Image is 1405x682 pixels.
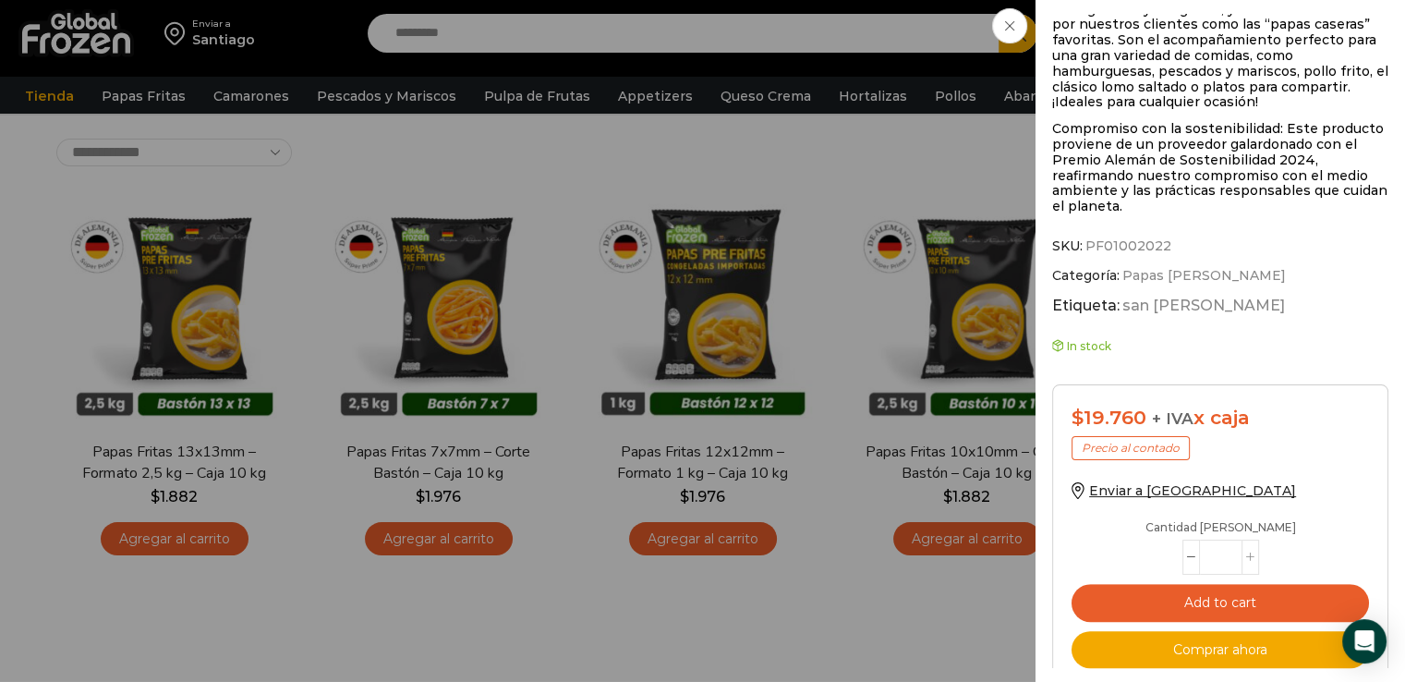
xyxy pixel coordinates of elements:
[1052,337,1388,355] p: In stock
[1342,619,1387,664] div: Open Intercom Messenger
[1072,436,1190,460] p: Precio al contado
[1072,404,1369,432] div: x caja
[1120,266,1286,285] a: Papas [PERSON_NAME]
[1072,584,1369,622] button: Add to cart
[1072,406,1146,429] bdi: 19.760
[1052,237,1388,255] span: SKU:
[1200,540,1241,575] input: Product quantity
[1072,631,1369,669] button: Comprar ahora
[1152,409,1193,428] span: + IVA
[1083,237,1171,255] span: PF01002022
[1089,482,1296,499] span: Enviar a [GEOGRAPHIC_DATA]
[1072,481,1296,499] a: Enviar a [GEOGRAPHIC_DATA]
[1052,296,1388,317] span: Etiqueta:
[1072,521,1369,534] p: Cantidad [PERSON_NAME]
[1072,406,1084,429] span: $
[1052,121,1388,214] p: Compromiso con la sostenibilidad: Este producto proviene de un proveedor galardonado con el Premi...
[1052,266,1388,285] span: Categoría:
[1120,296,1285,317] a: san [PERSON_NAME]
